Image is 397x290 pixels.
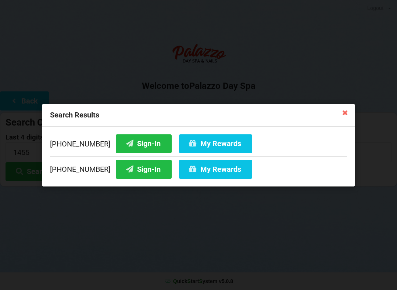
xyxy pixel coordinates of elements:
button: Sign-In [116,160,172,178]
div: Search Results [42,104,355,127]
button: Sign-In [116,134,172,153]
button: My Rewards [179,134,252,153]
div: [PHONE_NUMBER] [50,156,347,178]
div: [PHONE_NUMBER] [50,134,347,156]
button: My Rewards [179,160,252,178]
